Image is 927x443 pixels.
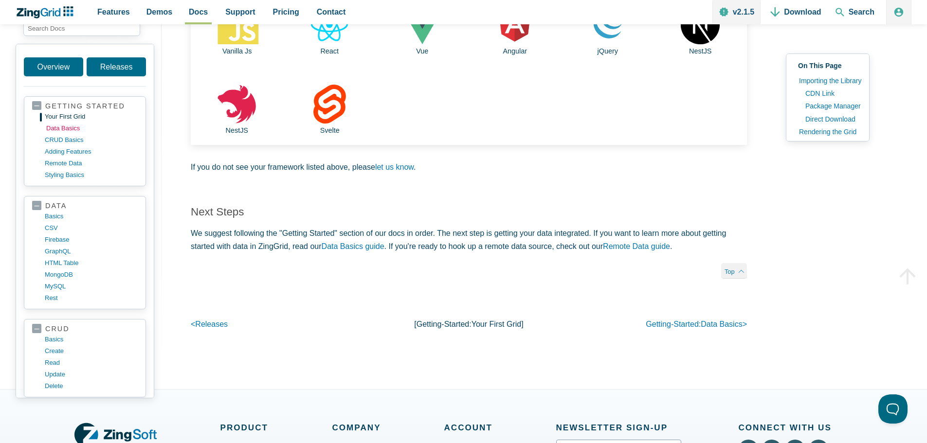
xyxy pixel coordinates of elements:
[320,47,339,55] span: React
[45,146,138,158] a: adding features
[556,421,681,435] span: Newsletter Sign‑up
[701,320,742,328] span: data basics
[45,246,138,257] a: GraphQL
[878,394,908,424] iframe: Toggle Customer Support
[45,111,138,123] a: your first grid
[226,126,248,134] span: NestJS
[220,421,332,435] span: Product
[283,75,377,144] a: Svelte
[646,320,747,328] a: getting-started:data basics>
[45,334,138,345] a: basics
[191,227,747,253] p: We suggest following the "Getting Started" section of our docs in order. The next step is getting...
[317,5,346,18] span: Contact
[503,47,527,55] span: Angular
[689,47,711,55] span: NestJS
[273,5,299,18] span: Pricing
[45,158,138,169] a: remote data
[87,57,146,76] a: Releases
[190,75,284,144] a: NestJS
[332,421,444,435] span: Company
[45,281,138,292] a: MySQL
[222,47,252,55] span: Vanilla Js
[32,102,138,111] a: getting started
[45,269,138,281] a: MongoDB
[320,126,340,134] span: Svelte
[97,5,130,18] span: Features
[45,134,138,146] a: CRUD basics
[603,242,670,250] a: Remote Data guide
[189,5,208,18] span: Docs
[225,5,255,18] span: Support
[146,5,172,18] span: Demos
[800,113,861,125] a: Direct Download
[191,160,747,174] p: If you do not see your framework listed above, please .
[45,292,138,304] a: rest
[45,222,138,234] a: CSV
[794,74,861,87] a: Importing the Library
[45,234,138,246] a: firebase
[416,47,428,55] span: Vue
[375,163,414,171] a: let us know
[444,421,556,435] span: Account
[45,357,138,369] a: read
[739,421,853,435] span: Connect With Us
[45,257,138,269] a: HTML table
[45,211,138,222] a: basics
[32,201,138,211] a: data
[46,123,139,134] a: data basics
[598,47,618,55] span: jQuery
[376,318,562,331] p: [getting-started: ]
[45,169,138,181] a: styling basics
[45,380,138,392] a: delete
[16,6,78,18] a: ZingChart Logo. Click to return to the homepage
[794,125,861,138] a: Rendering the Grid
[32,324,138,334] a: crud
[191,320,228,328] a: <Releases
[45,345,138,357] a: create
[322,242,384,250] a: Data Basics guide
[191,206,244,218] a: Next Steps
[195,320,228,328] span: Releases
[472,320,522,328] span: your first grid
[23,20,140,36] input: search input
[800,87,861,100] a: CDN Link
[800,100,861,112] a: Package Manager
[794,138,861,151] a: Moving Forward
[24,57,83,76] a: Overview
[45,369,138,380] a: update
